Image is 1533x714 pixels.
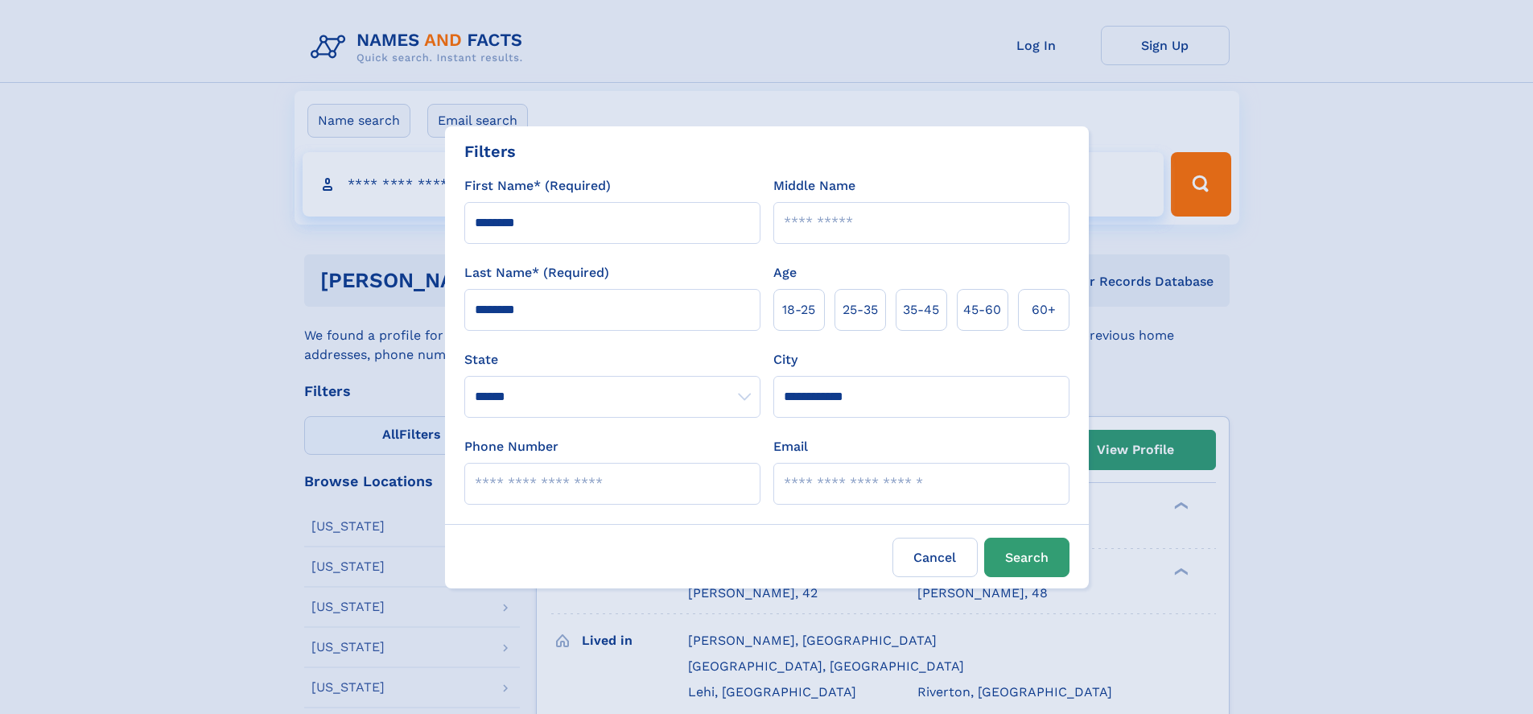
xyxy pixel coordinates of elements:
div: Filters [464,139,516,163]
label: First Name* (Required) [464,176,611,196]
label: City [773,350,797,369]
span: 60+ [1032,300,1056,320]
label: Email [773,437,808,456]
span: 25‑35 [843,300,878,320]
label: Phone Number [464,437,558,456]
label: Middle Name [773,176,855,196]
span: 18‑25 [782,300,815,320]
span: 35‑45 [903,300,939,320]
label: State [464,350,760,369]
span: 45‑60 [963,300,1001,320]
label: Last Name* (Required) [464,263,609,283]
button: Search [984,538,1069,577]
label: Age [773,263,797,283]
label: Cancel [892,538,978,577]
